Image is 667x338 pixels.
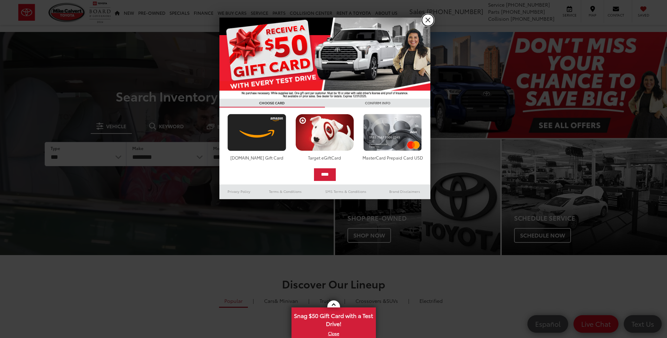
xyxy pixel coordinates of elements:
a: Privacy Policy [219,187,259,196]
a: Terms & Conditions [258,187,312,196]
h3: CONFIRM INFO [325,99,430,108]
span: Snag $50 Gift Card with a Test Drive! [292,308,375,330]
a: SMS Terms & Conditions [313,187,379,196]
div: Target eGiftCard [294,155,356,161]
img: targetcard.png [294,114,356,151]
img: 55838_top_625864.jpg [219,18,430,99]
div: MasterCard Prepaid Card USD [361,155,424,161]
img: amazoncard.png [226,114,288,151]
a: Brand Disclaimers [379,187,430,196]
h3: CHOOSE CARD [219,99,325,108]
img: mastercard.png [361,114,424,151]
div: [DOMAIN_NAME] Gift Card [226,155,288,161]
